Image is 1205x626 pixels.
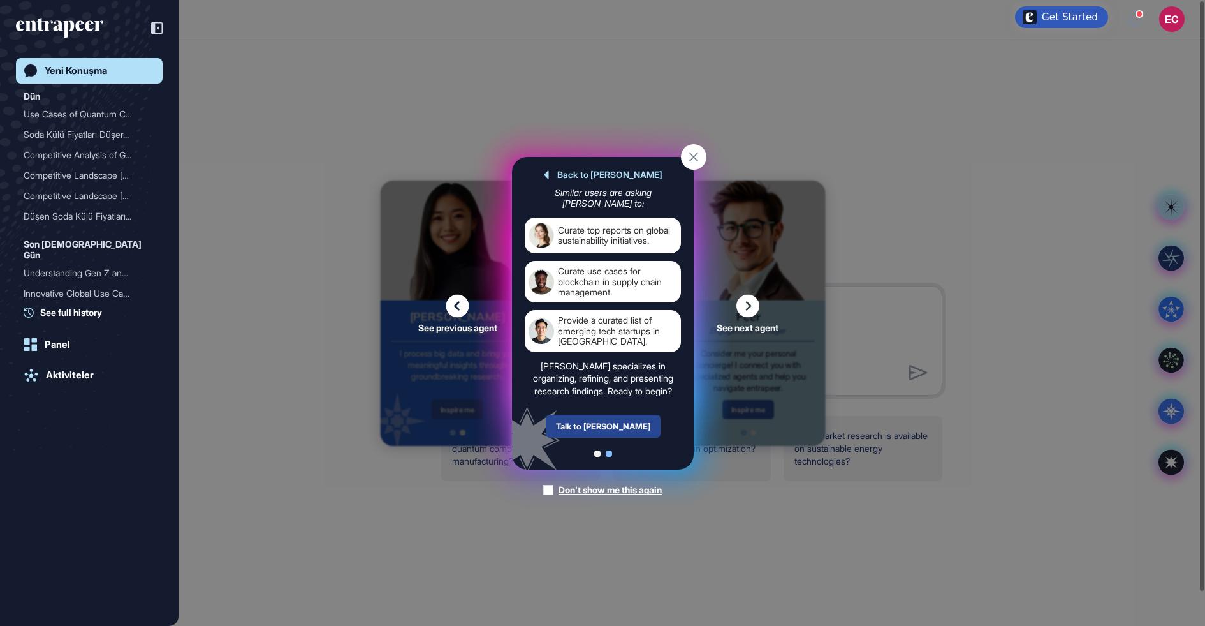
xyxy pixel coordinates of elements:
div: Innovative Global Use Cases for AI and Automation in Retail [24,283,155,304]
div: Don't show me this again [559,484,662,496]
span: See full history [40,306,102,319]
div: Düşen Soda Külü Fiyatları: Büyük Tedarikçilerin Amerika ve Asya Pazarındaki Çözümleri ve Rakip An... [24,206,155,227]
div: Son [DEMOGRAPHIC_DATA] Gün [24,237,155,263]
span: See next agent [717,323,778,332]
img: agent-card-sample-avatar-02.png [529,269,554,294]
div: Talk to [PERSON_NAME] [545,415,660,438]
div: [PERSON_NAME] specializes in organizing, refining, and presenting research findings. Ready to begin? [525,359,681,397]
div: Open Get Started checklist [1015,6,1108,28]
div: Competitive Landscape [PERSON_NAME]... [24,186,145,206]
span: See previous agent [418,323,497,332]
a: Aktiviteler [16,362,163,388]
div: Dün [24,89,40,104]
div: entrapeer-logo [16,18,103,38]
div: Soda Külü Fiyatları Düşerken Şişecam'daki Uygulamalar ve Stratejiler [24,124,155,145]
div: Competitive Landscape Analysis for Gaming Laptops in the GCC Region [24,186,155,206]
div: Competitive Analysis of Gaming Laptops in the GCC: ERAZER vs ASUS vs Razer in UAE, KSA, and Qatar [24,145,155,165]
div: Use Cases of Quantum Computing in Manufacturing: Insights from Ford Otosan and Beyond [24,104,155,124]
div: Aktiviteler [46,369,94,381]
div: Yeni Konuşma [45,65,107,77]
div: Competitive Analysis of G... [24,145,145,165]
div: Curate use cases for blockchain in supply chain management. [558,266,677,297]
div: Use Cases of Quantum Comp... [24,104,145,124]
a: Panel [16,332,163,357]
a: See full history [24,306,163,319]
div: Soda Külü Fiyatları Düşer... [24,124,145,145]
button: EC [1159,6,1185,32]
div: Curate top reports on global sustainability initiatives. [558,223,677,248]
div: Similar users are asking [PERSON_NAME] to: [525,188,681,209]
img: agent-card-sample-avatar-03.png [529,318,554,344]
a: Yeni Konuşma [16,58,163,84]
div: Competitive Landscape [PERSON_NAME]... [24,165,145,186]
div: Understanding Gen Z and Y... [24,263,145,283]
img: launcher-image-alternative-text [1023,10,1037,24]
div: Understanding Gen Z and Young Households' Preferences in Home Decoration and Renovation: Insights... [24,263,155,283]
div: Innovative Global Use Cas... [24,283,145,304]
div: Provide a curated list of emerging tech startups in [GEOGRAPHIC_DATA]. [558,315,677,347]
div: Panel [45,339,70,350]
div: Get Started [1042,11,1098,24]
div: Back to [PERSON_NAME] [543,170,662,180]
div: Competitive Landscape Analysis of Gaming Laptops in the GCC Region [24,165,155,186]
div: Düşen Soda Külü Fiyatları... [24,206,145,227]
img: agent-card-sample-avatar-01.png [529,223,554,248]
